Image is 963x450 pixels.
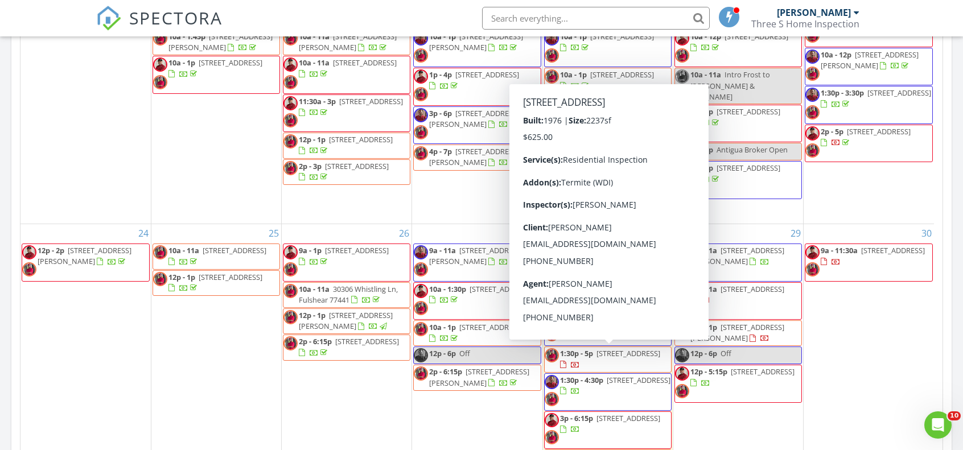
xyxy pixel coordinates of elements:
[299,245,322,255] span: 9a - 1p
[153,270,280,296] a: 12p - 1p [STREET_ADDRESS]
[545,289,559,303] img: img_0544.jpg
[96,15,223,39] a: SPECTORA
[586,173,650,183] span: [STREET_ADDRESS]
[675,366,689,381] img: img_0897.jpg
[690,31,788,52] a: 10a - 12p [STREET_ADDRESS]
[674,365,802,402] a: 12p - 5:15p [STREET_ADDRESS]
[545,413,559,427] img: img_0897.jpg
[429,108,519,129] a: 3p - 6p [STREET_ADDRESS][PERSON_NAME]
[717,106,780,117] span: [STREET_ADDRESS]
[429,108,519,129] span: [STREET_ADDRESS][PERSON_NAME]
[414,146,428,160] img: img_0544.jpg
[283,134,298,148] img: img_0544.jpg
[299,310,393,331] a: 12p - 1p [STREET_ADDRESS][PERSON_NAME]
[731,366,795,377] span: [STREET_ADDRESS]
[136,224,151,242] a: Go to August 24, 2025
[560,245,654,266] span: [STREET_ADDRESS][US_STATE]
[414,284,428,298] img: img_0897.jpg
[429,366,529,387] span: [STREET_ADDRESS][PERSON_NAME]
[560,272,591,282] span: 10a - 12p
[299,284,330,294] span: 10a - 11a
[545,173,559,187] img: img_0544.jpg
[414,87,428,101] img: img_0544.jpg
[429,284,466,294] span: 10a - 1:30p
[199,272,262,282] span: [STREET_ADDRESS]
[283,159,410,185] a: 2p - 3p [STREET_ADDRESS]
[414,125,428,139] img: img_0544.jpg
[545,199,559,213] img: img_0544.jpg
[805,126,820,141] img: img_0897.jpg
[168,57,195,68] span: 10a - 1p
[335,336,399,346] span: [STREET_ADDRESS]
[413,30,541,67] a: 10a - 1p [STREET_ADDRESS][PERSON_NAME]
[299,31,397,52] span: [STREET_ADDRESS][PERSON_NAME]
[690,106,713,117] span: 1p - 5p
[329,134,393,145] span: [STREET_ADDRESS]
[299,284,398,305] span: 30306 Whistling Ln, Fulshear 77441
[675,163,689,177] img: 20240919_174810.jpg
[413,243,541,281] a: 9a - 11a [STREET_ADDRESS][PERSON_NAME]
[413,365,541,390] a: 2p - 6:15p [STREET_ADDRESS][PERSON_NAME]
[429,69,519,90] a: 1p - 4p [STREET_ADDRESS]
[283,335,410,360] a: 2p - 6:15p [STREET_ADDRESS]
[821,245,925,266] a: 9a - 11:30a [STREET_ADDRESS]
[805,125,933,162] a: 2p - 5p [STREET_ADDRESS]
[545,48,559,63] img: img_0544.jpg
[429,146,452,156] span: 4p - 7p
[675,69,770,101] span: Intro Frost to [PERSON_NAME] & [PERSON_NAME]
[586,134,650,145] span: [STREET_ADDRESS]
[22,243,150,281] a: 12p - 2p [STREET_ADDRESS][PERSON_NAME]
[545,151,559,166] img: img_0544.jpg
[560,134,583,145] span: 2p - 5p
[429,69,452,80] span: 1p - 4p
[283,161,298,175] img: img_0544.jpg
[560,107,624,128] span: [STREET_ADDRESS][PERSON_NAME]
[721,284,784,294] span: [STREET_ADDRESS]
[429,108,452,118] span: 3p - 6p
[675,69,689,84] img: img_0544.jpg
[429,31,523,52] a: 10a - 1p [STREET_ADDRESS][PERSON_NAME]
[283,31,298,46] img: img_0544.jpg
[725,31,788,42] span: [STREET_ADDRESS]
[924,411,952,439] iframe: Intercom live chat
[544,308,672,346] a: 10a - 12p [STREET_ADDRESS]
[413,68,541,105] a: 1p - 4p [STREET_ADDRESS]
[414,31,428,46] img: 20240919_174810.jpg
[805,88,820,102] img: 20240919_174810.jpg
[690,163,780,184] a: 2p - 4p [STREET_ADDRESS]
[283,308,410,334] a: 12p - 1p [STREET_ADDRESS][PERSON_NAME]
[821,88,864,98] span: 1:30p - 3:30p
[38,245,131,266] a: 12p - 2p [STREET_ADDRESS][PERSON_NAME]
[675,245,689,259] img: 20240919_174810.jpg
[299,134,393,155] a: 12p - 1p [STREET_ADDRESS]
[560,272,658,293] span: [STREET_ADDRESS][PERSON_NAME]
[333,57,397,68] span: [STREET_ADDRESS]
[414,262,428,276] img: img_0544.jpg
[283,30,410,55] a: 10a - 11a [STREET_ADDRESS][PERSON_NAME]
[283,282,410,308] a: 10a - 11a 30306 Whistling Ln, Fulshear 77441
[690,245,717,255] span: 9a - 11a
[560,31,654,52] a: 10a - 1p [STREET_ADDRESS]
[414,366,428,381] img: img_0544.jpg
[199,57,262,68] span: [STREET_ADDRESS]
[545,375,559,389] img: 20240919_174810.jpg
[299,161,322,171] span: 2p - 3p
[153,75,167,89] img: img_0544.jpg
[414,301,428,315] img: img_0544.jpg
[675,384,689,398] img: img_0544.jpg
[560,413,593,423] span: 3p - 6:15p
[413,145,541,170] a: 4p - 7p [STREET_ADDRESS][PERSON_NAME]
[459,322,523,332] span: [STREET_ADDRESS]
[867,88,931,98] span: [STREET_ADDRESS]
[560,310,658,331] a: 10a - 12p [STREET_ADDRESS]
[560,199,666,220] span: The Biggest Networking Social hosted by The Rea...
[690,106,780,127] a: 1p - 5p [STREET_ADDRESS]
[596,348,660,358] span: [STREET_ADDRESS]
[429,322,523,343] a: 10a - 1p [STREET_ADDRESS]
[560,96,607,106] span: 12:30p - 2:30p
[545,327,559,341] img: img_0544.jpg
[805,86,933,123] a: 1:30p - 3:30p [STREET_ADDRESS]
[96,6,121,31] img: The Best Home Inspection Software - Spectora
[544,30,672,67] a: 10a - 1p [STREET_ADDRESS]
[560,348,660,369] a: 1:30p - 5p [STREET_ADDRESS]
